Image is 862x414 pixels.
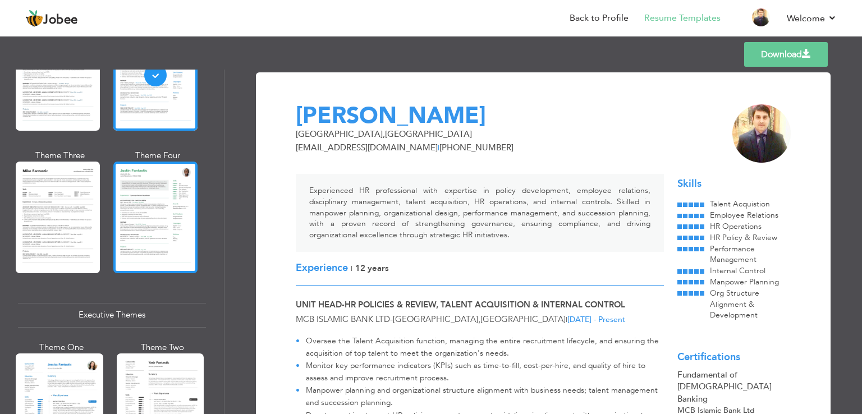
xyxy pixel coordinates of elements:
[710,210,778,220] span: Employee Relations
[439,142,513,153] span: [PHONE_NUMBER]
[296,384,664,409] li: Manpower planning and organizational structure alignment with business needs; talent management a...
[478,314,480,325] span: ,
[710,232,777,243] span: HR Policy & Review
[296,128,472,140] span: [GEOGRAPHIC_DATA] [GEOGRAPHIC_DATA]
[296,314,390,325] span: MCB Islamic Bank Ltd
[296,299,625,310] span: Unit Head-HR Policies & Review, Talent Acquisition & Internal Control
[393,314,478,325] span: [GEOGRAPHIC_DATA]
[732,104,791,163] img: wD74Rlxp0CwKAAAAABJRU5ErkJggg==
[296,335,664,360] li: Oversee the Talent Acquisition function, managing the entire recruitment lifecycle, and ensuring ...
[710,277,779,287] span: Manpower Planning
[296,174,664,252] div: Experienced HR professional with expertise in policy development, employee relations, disciplinar...
[752,8,770,26] img: Profile Img
[25,10,43,27] img: jobee.io
[43,14,78,26] span: Jobee
[438,142,439,153] span: |
[18,342,106,353] div: Theme One
[787,12,837,25] a: Welcome
[18,150,102,162] div: Theme Three
[677,369,772,404] span: Fundamental of [DEMOGRAPHIC_DATA] Banking
[570,12,629,25] a: Back to Profile
[119,342,207,353] div: Theme Two
[18,303,206,327] div: Executive Themes
[644,12,721,25] a: Resume Templates
[677,350,740,364] span: Certifications
[355,263,389,274] span: 12 Years
[351,263,352,274] span: |
[480,314,566,325] span: [GEOGRAPHIC_DATA]
[566,314,567,325] span: |
[296,360,664,384] li: Monitor key performance indicators (KPIs) such as time-to-fill, cost-per-hire, and quality of hir...
[390,314,393,325] span: -
[289,104,713,127] div: [PERSON_NAME]
[710,243,756,265] span: Performance Management
[567,314,625,325] span: [DATE] - Present
[25,10,78,27] a: Jobee
[744,42,828,67] a: Download
[710,199,770,209] span: Talent Acquistion
[383,128,385,140] span: ,
[296,142,438,153] span: [EMAIL_ADDRESS][DOMAIN_NAME]
[677,177,791,191] div: Skills
[710,265,765,276] span: Internal Control
[296,261,348,275] span: Experience
[116,150,200,162] div: Theme Four
[710,288,759,321] span: Org Structure Alignment & Development
[710,221,762,232] span: HR Operations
